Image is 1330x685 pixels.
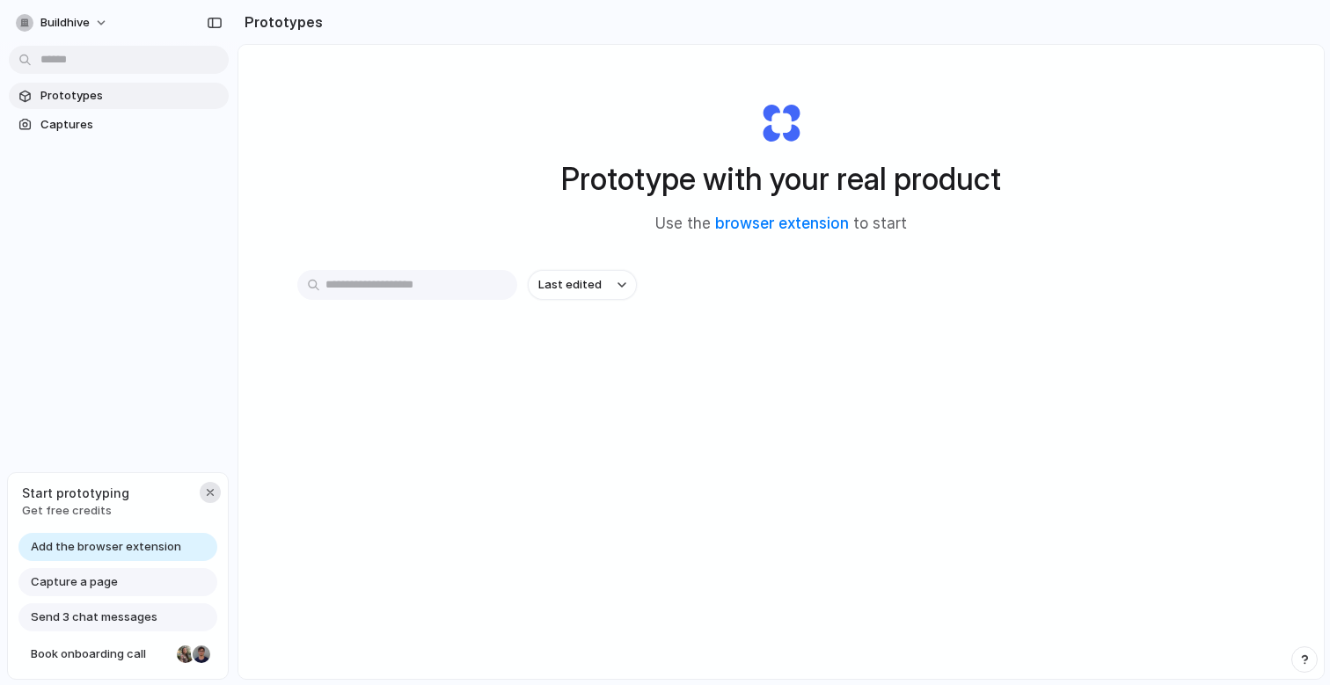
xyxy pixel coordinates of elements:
span: Captures [40,116,222,134]
h2: Prototypes [237,11,323,33]
span: Buildhive [40,14,90,32]
span: Use the to start [655,213,907,236]
span: Book onboarding call [31,645,170,663]
h1: Prototype with your real product [561,156,1001,202]
div: Nicole Kubica [175,644,196,665]
span: Prototypes [40,87,222,105]
div: Christian Iacullo [191,644,212,665]
button: Last edited [528,270,637,300]
span: Get free credits [22,502,129,520]
a: browser extension [715,215,849,232]
a: Prototypes [9,83,229,109]
button: Buildhive [9,9,117,37]
span: Start prototyping [22,484,129,502]
a: Captures [9,112,229,138]
span: Send 3 chat messages [31,608,157,626]
span: Last edited [538,276,602,294]
span: Capture a page [31,573,118,591]
span: Add the browser extension [31,538,181,556]
a: Book onboarding call [18,640,217,668]
a: Add the browser extension [18,533,217,561]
